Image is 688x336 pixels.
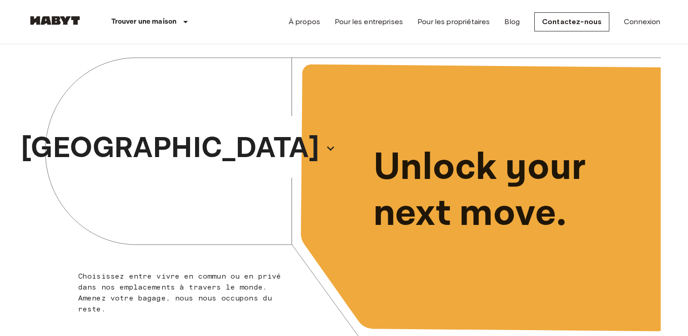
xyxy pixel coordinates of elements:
img: Habyt [28,16,82,25]
a: Connexion [624,16,660,27]
button: [GEOGRAPHIC_DATA] [17,124,339,173]
p: Trouver une maison [111,16,177,27]
p: [GEOGRAPHIC_DATA] [21,127,319,170]
a: À propos [289,16,320,27]
a: Pour les propriétaires [417,16,490,27]
a: Blog [504,16,520,27]
a: Pour les entreprises [335,16,403,27]
p: Unlock your next move. [373,145,646,237]
a: Contactez-nous [534,12,609,31]
p: Choisissez entre vivre en commun ou en privé dans nos emplacements à travers le monde. Amenez vot... [78,271,287,315]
